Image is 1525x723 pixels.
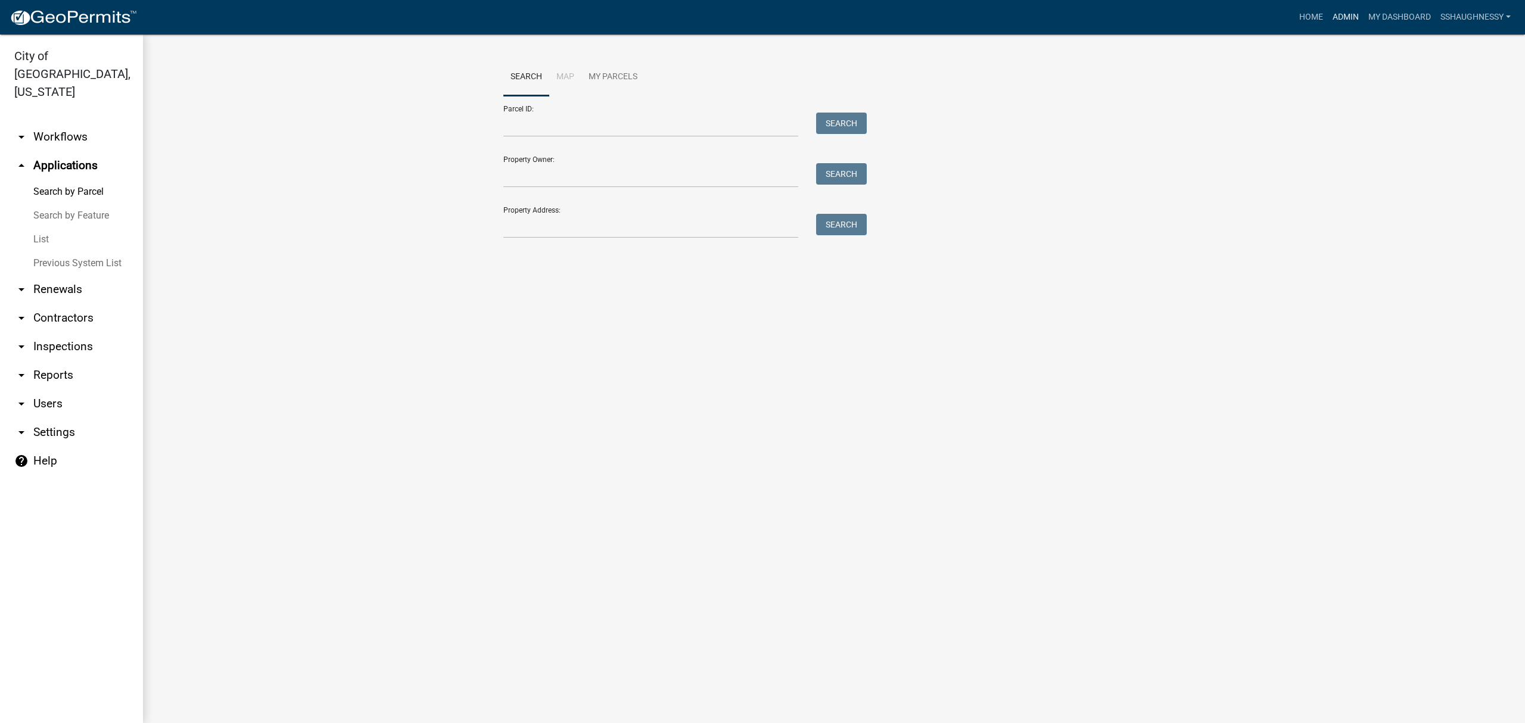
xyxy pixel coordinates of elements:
[14,130,29,144] i: arrow_drop_down
[816,163,867,185] button: Search
[816,214,867,235] button: Search
[1364,6,1436,29] a: My Dashboard
[1294,6,1328,29] a: Home
[503,58,549,96] a: Search
[581,58,645,96] a: My Parcels
[1436,6,1515,29] a: sshaughnessy
[14,368,29,382] i: arrow_drop_down
[14,311,29,325] i: arrow_drop_down
[816,113,867,134] button: Search
[14,158,29,173] i: arrow_drop_up
[1328,6,1364,29] a: Admin
[14,454,29,468] i: help
[14,425,29,440] i: arrow_drop_down
[14,397,29,411] i: arrow_drop_down
[14,339,29,354] i: arrow_drop_down
[14,282,29,297] i: arrow_drop_down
